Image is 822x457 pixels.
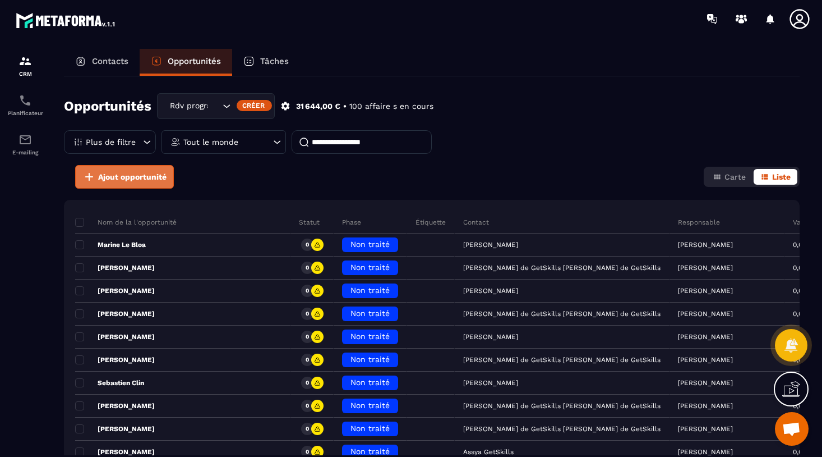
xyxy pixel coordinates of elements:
[306,333,309,341] p: 0
[343,101,347,112] p: •
[75,355,155,364] p: [PERSON_NAME]
[260,56,289,66] p: Tâches
[350,240,390,249] span: Non traité
[16,10,117,30] img: logo
[678,218,720,227] p: Responsable
[350,355,390,364] span: Non traité
[793,218,814,227] p: Valeur
[350,401,390,410] span: Non traité
[350,309,390,318] span: Non traité
[237,100,272,111] div: Créer
[75,424,155,433] p: [PERSON_NAME]
[350,447,390,456] span: Non traité
[3,46,48,85] a: formationformationCRM
[350,378,390,387] span: Non traité
[209,100,220,112] input: Search for option
[306,310,309,318] p: 0
[415,218,446,227] p: Étiquette
[19,94,32,107] img: scheduler
[306,379,309,387] p: 0
[678,425,733,433] p: [PERSON_NAME]
[19,54,32,68] img: formation
[793,448,813,456] p: 0,00 €
[678,356,733,364] p: [PERSON_NAME]
[775,412,809,446] a: Ouvrir le chat
[772,172,791,181] span: Liste
[350,263,390,272] span: Non traité
[3,149,48,156] p: E-mailing
[92,56,128,66] p: Contacts
[296,101,340,112] p: 31 644,00 €
[3,110,48,116] p: Planificateur
[75,240,146,249] p: Marine Le Bloa
[306,402,309,410] p: 0
[3,125,48,164] a: emailemailE-mailing
[168,56,221,66] p: Opportunités
[232,49,300,76] a: Tâches
[3,71,48,77] p: CRM
[754,169,797,185] button: Liste
[64,95,151,117] h2: Opportunités
[678,241,733,249] p: [PERSON_NAME]
[678,379,733,387] p: [PERSON_NAME]
[98,171,167,182] span: Ajout opportunité
[167,100,209,112] span: Rdv programmé
[306,264,309,272] p: 0
[19,133,32,147] img: email
[793,310,813,318] p: 0,00 €
[75,286,155,295] p: [PERSON_NAME]
[75,263,155,272] p: [PERSON_NAME]
[75,309,155,318] p: [PERSON_NAME]
[678,264,733,272] p: [PERSON_NAME]
[678,333,733,341] p: [PERSON_NAME]
[350,332,390,341] span: Non traité
[157,93,275,119] div: Search for option
[75,332,155,341] p: [PERSON_NAME]
[86,138,136,146] p: Plus de filtre
[75,447,155,456] p: [PERSON_NAME]
[64,49,140,76] a: Contacts
[678,402,733,410] p: [PERSON_NAME]
[706,169,752,185] button: Carte
[463,218,489,227] p: Contact
[75,378,144,387] p: Sebastien Clin
[306,356,309,364] p: 0
[299,218,320,227] p: Statut
[183,138,238,146] p: Tout le monde
[342,218,361,227] p: Phase
[306,448,309,456] p: 0
[350,286,390,295] span: Non traité
[678,448,733,456] p: [PERSON_NAME]
[793,264,813,272] p: 0,00 €
[793,241,813,249] p: 0,00 €
[793,287,813,295] p: 0,00 €
[724,172,746,181] span: Carte
[350,424,390,433] span: Non traité
[3,85,48,125] a: schedulerschedulerPlanificateur
[678,310,733,318] p: [PERSON_NAME]
[75,165,174,189] button: Ajout opportunité
[306,241,309,249] p: 0
[306,425,309,433] p: 0
[75,218,177,227] p: Nom de la l'opportunité
[349,101,433,112] p: 100 affaire s en cours
[140,49,232,76] a: Opportunités
[678,287,733,295] p: [PERSON_NAME]
[306,287,309,295] p: 0
[75,401,155,410] p: [PERSON_NAME]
